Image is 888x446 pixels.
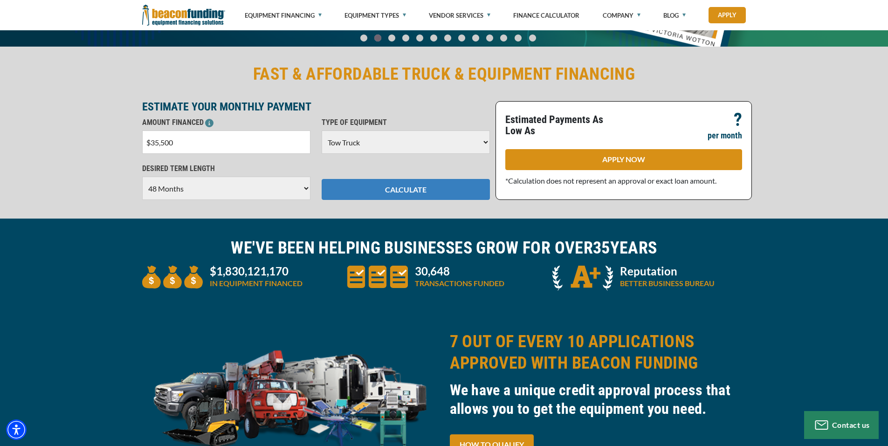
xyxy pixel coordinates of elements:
p: BETTER BUSINESS BUREAU [620,278,715,289]
p: TYPE OF EQUIPMENT [322,117,490,128]
h2: WE'VE BEEN HELPING BUSINESSES GROW FOR OVER YEARS [142,237,746,259]
p: $1,830,121,170 [210,266,303,277]
a: Go To Slide 10 [498,34,509,42]
a: Go To Slide 11 [512,34,524,42]
p: Estimated Payments As Low As [505,114,618,137]
a: Go To Slide 7 [456,34,467,42]
img: three document icons to convery large amount of transactions funded [347,266,408,288]
p: AMOUNT FINANCED [142,117,310,128]
p: TRANSACTIONS FUNDED [415,278,504,289]
p: ESTIMATE YOUR MONTHLY PAYMENT [142,101,490,112]
p: DESIRED TERM LENGTH [142,163,310,174]
a: APPLY NOW [505,149,742,170]
button: Contact us [804,411,879,439]
a: Go To Slide 8 [470,34,481,42]
a: Go To Slide 4 [414,34,425,42]
p: per month [708,130,742,141]
img: three money bags to convey large amount of equipment financed [142,266,203,288]
a: Go To Slide 2 [386,34,397,42]
span: *Calculation does not represent an approval or exact loan amount. [505,176,716,185]
div: Accessibility Menu [6,419,27,440]
p: 30,648 [415,266,504,277]
a: Go To Slide 0 [358,34,369,42]
span: Contact us [832,420,870,429]
a: Go To Slide 1 [372,34,383,42]
img: A + icon [552,266,613,291]
a: Go To Slide 9 [484,34,495,42]
h3: We have a unique credit approval process that allows you to get the equipment you need. [450,381,746,418]
a: Go To Slide 6 [442,34,453,42]
h2: 7 OUT OF EVERY 10 APPLICATIONS APPROVED WITH BEACON FUNDING [450,331,746,374]
p: Reputation [620,266,715,277]
span: 35 [593,238,610,258]
h2: FAST & AFFORDABLE TRUCK & EQUIPMENT FINANCING [142,63,746,85]
button: CALCULATE [322,179,490,200]
p: ? [734,114,742,125]
a: Go To Slide 5 [428,34,439,42]
input: $ [142,130,310,154]
p: IN EQUIPMENT FINANCED [210,278,303,289]
a: Go To Slide 3 [400,34,411,42]
a: Apply [709,7,746,23]
a: Go To Slide 12 [527,34,538,42]
a: equipment collage [142,391,439,399]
